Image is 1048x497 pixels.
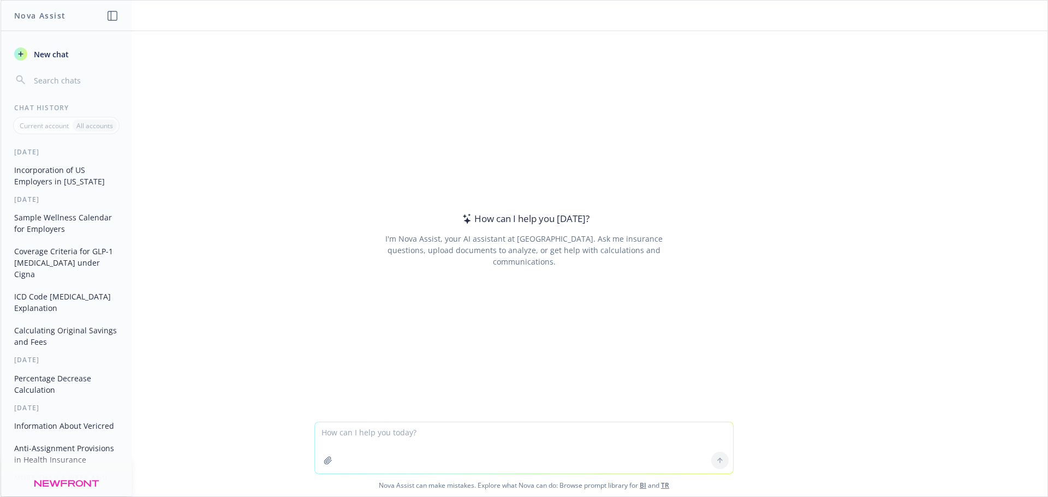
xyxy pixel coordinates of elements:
[370,233,677,267] div: I'm Nova Assist, your AI assistant at [GEOGRAPHIC_DATA]. Ask me insurance questions, upload docum...
[76,121,113,130] p: All accounts
[14,10,65,21] h1: Nova Assist
[10,417,123,435] button: Information About Vericred
[640,481,646,490] a: BI
[1,403,132,412] div: [DATE]
[20,121,69,130] p: Current account
[32,49,69,60] span: New chat
[5,474,1043,496] span: Nova Assist can make mistakes. Explore what Nova can do: Browse prompt library for and
[1,103,132,112] div: Chat History
[10,242,123,283] button: Coverage Criteria for GLP-1 [MEDICAL_DATA] under Cigna
[661,481,669,490] a: TR
[10,439,123,469] button: Anti-Assignment Provisions in Health Insurance
[10,369,123,399] button: Percentage Decrease Calculation
[459,212,589,226] div: How can I help you [DATE]?
[1,473,132,482] div: More than a week ago
[10,288,123,317] button: ICD Code [MEDICAL_DATA] Explanation
[1,355,132,364] div: [DATE]
[1,147,132,157] div: [DATE]
[10,321,123,351] button: Calculating Original Savings and Fees
[10,44,123,64] button: New chat
[1,195,132,204] div: [DATE]
[32,73,118,88] input: Search chats
[10,208,123,238] button: Sample Wellness Calendar for Employers
[10,161,123,190] button: Incorporation of US Employers in [US_STATE]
